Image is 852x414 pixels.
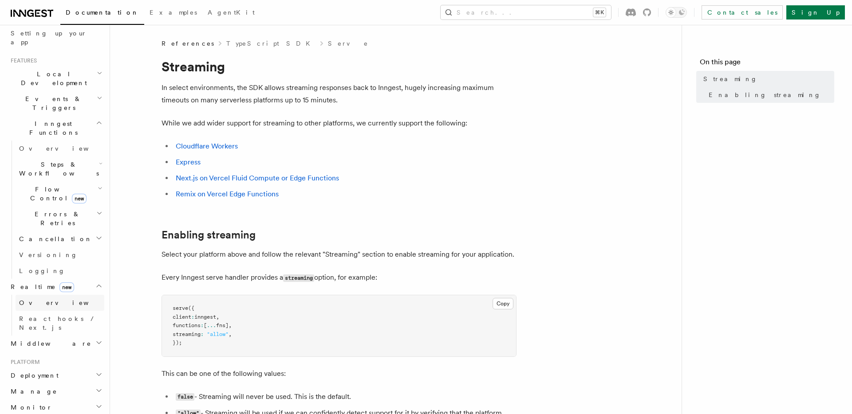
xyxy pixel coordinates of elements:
span: Errors & Retries [16,210,96,227]
span: Setting up your app [11,30,87,46]
button: Copy [493,298,513,309]
button: Manage [7,383,104,399]
kbd: ⌘K [593,8,606,17]
a: Logging [16,263,104,279]
span: ... [207,322,216,328]
a: React hooks / Next.js [16,311,104,336]
div: Realtimenew [7,295,104,336]
span: client [173,314,191,320]
span: Realtime [7,282,74,291]
p: This can be one of the following values: [162,367,517,380]
code: false [176,393,194,401]
span: Logging [19,267,65,274]
a: Contact sales [702,5,783,20]
span: Middleware [7,339,91,348]
span: [ [204,322,207,328]
span: ({ [188,305,194,311]
span: : [191,314,194,320]
a: Versioning [16,247,104,263]
span: References [162,39,214,48]
a: Overview [16,141,104,156]
span: Cancellation [16,234,92,243]
span: , [229,322,232,328]
a: Next.js on Vercel Fluid Compute or Edge Functions [176,174,339,182]
a: Remix on Vercel Edge Functions [176,190,279,198]
a: Documentation [60,3,144,25]
button: Inngest Functions [7,116,104,141]
button: Toggle dark mode [666,7,687,18]
span: Overview [19,145,110,152]
span: }); [173,340,182,346]
button: Events & Triggers [7,91,104,116]
button: Errors & Retries [16,206,104,231]
span: Monitor [7,403,52,412]
h4: On this page [700,57,834,71]
span: Examples [150,9,197,16]
a: Streaming [700,71,834,87]
span: Enabling streaming [709,90,821,99]
li: - Streaming will never be used. This is the default. [173,391,517,403]
span: functions [173,322,201,328]
p: Every Inngest serve handler provides a option, for example: [162,271,517,284]
p: In select environments, the SDK allows streaming responses back to Inngest, hugely increasing max... [162,82,517,106]
span: fns] [216,322,229,328]
span: serve [173,305,188,311]
button: Steps & Workflows [16,156,104,181]
p: Select your platform above and follow the relevant "Streaming" section to enable streaming for yo... [162,248,517,261]
a: Examples [144,3,202,24]
button: Local Development [7,66,104,91]
span: Inngest Functions [7,119,96,137]
code: streaming [283,274,314,282]
a: Serve [328,39,369,48]
p: While we add wider support for streaming to other platforms, we currently support the following: [162,117,517,129]
a: Enabling streaming [705,87,834,103]
span: React hooks / Next.js [19,315,98,331]
span: Versioning [19,251,78,258]
button: Cancellation [16,231,104,247]
span: Manage [7,387,57,396]
a: TypeScript SDK [226,39,316,48]
span: : [201,331,204,337]
span: streaming [173,331,201,337]
a: Setting up your app [7,25,104,50]
a: AgentKit [202,3,260,24]
a: Cloudflare Workers [176,142,238,150]
span: : [201,322,204,328]
button: Search...⌘K [441,5,611,20]
span: Platform [7,359,40,366]
span: Deployment [7,371,59,380]
button: Middleware [7,336,104,352]
span: , [229,331,232,337]
span: Streaming [703,74,757,83]
span: Steps & Workflows [16,160,99,178]
button: Flow Controlnew [16,181,104,206]
span: new [72,194,87,203]
span: AgentKit [208,9,255,16]
a: Enabling streaming [162,229,256,241]
span: new [59,282,74,292]
span: Overview [19,299,110,306]
span: Events & Triggers [7,94,97,112]
button: Realtimenew [7,279,104,295]
span: Local Development [7,70,97,87]
span: "allow" [207,331,229,337]
div: Inngest Functions [7,141,104,279]
button: Deployment [7,367,104,383]
span: Documentation [66,9,139,16]
span: Features [7,57,37,64]
span: Flow Control [16,185,98,203]
a: Express [176,158,201,166]
span: inngest [194,314,216,320]
h1: Streaming [162,59,517,74]
a: Overview [16,295,104,311]
span: , [216,314,219,320]
a: Sign Up [786,5,845,20]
